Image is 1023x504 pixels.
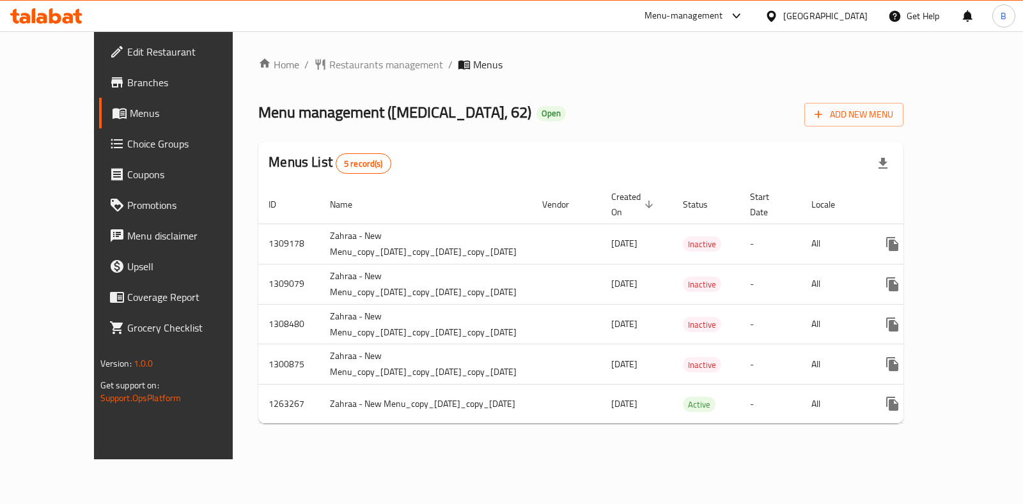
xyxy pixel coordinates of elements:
[804,103,903,126] button: Add New Menu
[127,136,254,151] span: Choice Groups
[877,349,908,379] button: more
[134,355,153,372] span: 1.0.0
[611,395,637,412] span: [DATE]
[127,228,254,243] span: Menu disclaimer
[801,224,867,264] td: All
[683,358,721,372] span: Inactive
[740,344,801,385] td: -
[100,355,132,372] span: Version:
[801,264,867,304] td: All
[868,148,898,179] div: Export file
[314,57,443,72] a: Restaurants management
[258,98,531,126] span: Menu management ( [MEDICAL_DATA], 62 )
[815,107,893,123] span: Add New Menu
[130,105,254,121] span: Menus
[99,36,265,67] a: Edit Restaurant
[611,235,637,252] span: [DATE]
[683,277,721,292] span: Inactive
[336,153,391,174] div: Total records count
[99,159,265,190] a: Coupons
[611,356,637,372] span: [DATE]
[99,251,265,282] a: Upsell
[783,9,868,23] div: [GEOGRAPHIC_DATA]
[127,289,254,305] span: Coverage Report
[801,344,867,385] td: All
[611,275,637,292] span: [DATE]
[100,390,182,406] a: Support.OpsPlatform
[127,75,254,90] span: Branches
[750,189,786,220] span: Start Date
[448,57,453,72] li: /
[801,304,867,344] td: All
[801,385,867,424] td: All
[683,317,721,332] div: Inactive
[683,397,715,412] div: Active
[877,309,908,340] button: more
[127,197,254,213] span: Promotions
[320,264,532,304] td: Zahraa - New Menu_copy_[DATE]_copy_[DATE]_copy_[DATE]
[99,190,265,220] a: Promotions
[1001,9,1006,23] span: B
[740,385,801,424] td: -
[877,229,908,259] button: more
[536,106,566,121] div: Open
[320,304,532,344] td: Zahraa - New Menu_copy_[DATE]_copy_[DATE]_copy_[DATE]
[99,128,265,159] a: Choice Groups
[99,67,265,98] a: Branches
[683,197,724,212] span: Status
[127,320,254,335] span: Grocery Checklist
[473,57,503,72] span: Menus
[542,197,586,212] span: Vendor
[258,185,1010,424] table: enhanced table
[269,153,391,174] h2: Menus List
[877,269,908,300] button: more
[683,317,721,332] span: Inactive
[320,385,532,424] td: Zahraa - New Menu_copy_[DATE]_copy_[DATE]
[127,167,254,182] span: Coupons
[269,197,293,212] span: ID
[740,304,801,344] td: -
[336,158,391,170] span: 5 record(s)
[100,377,159,393] span: Get support on:
[740,264,801,304] td: -
[877,388,908,419] button: more
[683,357,721,372] div: Inactive
[258,344,320,385] td: 1300875
[611,189,657,220] span: Created On
[99,98,265,128] a: Menus
[320,224,532,264] td: Zahraa - New Menu_copy_[DATE]_copy_[DATE]_copy_[DATE]
[127,44,254,59] span: Edit Restaurant
[867,185,1010,224] th: Actions
[258,264,320,304] td: 1309079
[329,57,443,72] span: Restaurants management
[127,259,254,274] span: Upsell
[99,282,265,312] a: Coverage Report
[99,220,265,251] a: Menu disclaimer
[811,197,852,212] span: Locale
[320,344,532,385] td: Zahraa - New Menu_copy_[DATE]_copy_[DATE]_copy_[DATE]
[304,57,309,72] li: /
[258,57,903,72] nav: breadcrumb
[330,197,369,212] span: Name
[683,237,721,252] span: Inactive
[683,397,715,412] span: Active
[536,108,566,119] span: Open
[258,224,320,264] td: 1309178
[258,57,299,72] a: Home
[611,316,637,332] span: [DATE]
[258,385,320,424] td: 1263267
[99,312,265,343] a: Grocery Checklist
[258,304,320,344] td: 1308480
[644,8,723,24] div: Menu-management
[740,224,801,264] td: -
